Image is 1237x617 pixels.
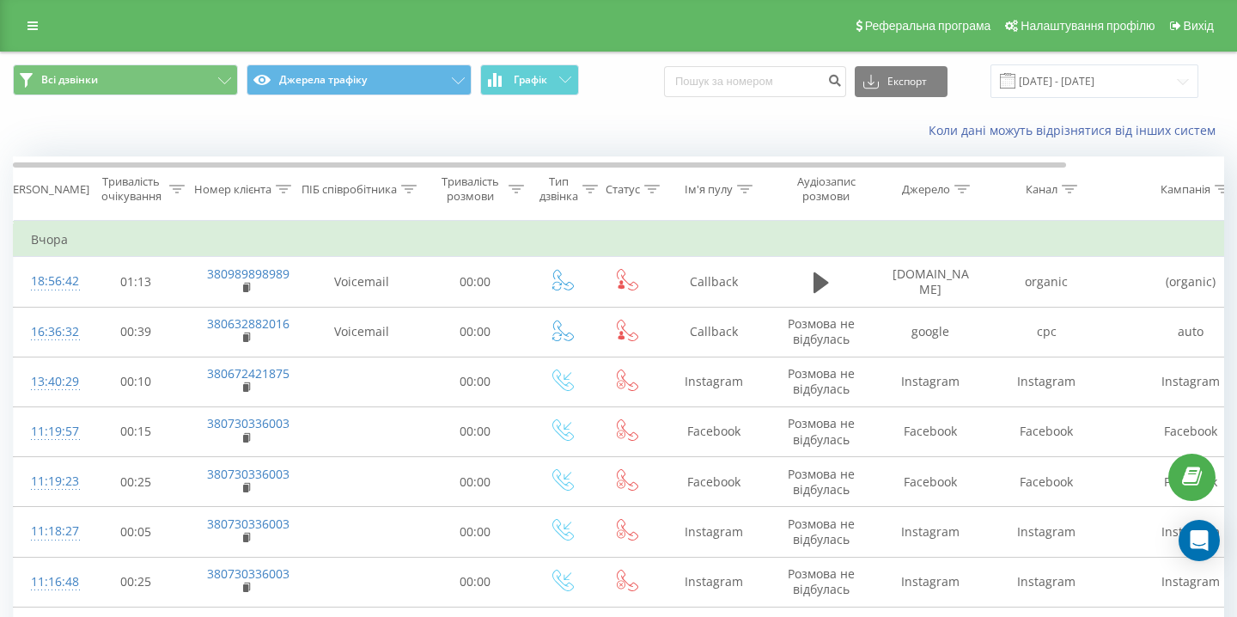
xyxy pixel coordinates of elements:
button: Джерела трафіку [247,64,472,95]
td: Facebook [989,457,1105,507]
td: 00:25 [82,557,190,607]
div: Статус [606,182,640,197]
a: 380730336003 [207,516,289,532]
span: Розмова не відбулась [788,466,855,498]
td: Instagram [989,557,1105,607]
td: 00:00 [422,357,529,406]
td: Instagram [989,357,1105,406]
div: [PERSON_NAME] [3,182,89,197]
td: 00:00 [422,457,529,507]
a: 380730336003 [207,415,289,431]
td: 00:39 [82,307,190,357]
div: 18:56:42 [31,265,65,298]
a: 380672421875 [207,365,289,382]
div: Open Intercom Messenger [1179,520,1220,561]
td: 00:15 [82,406,190,456]
td: 00:00 [422,307,529,357]
div: ПІБ співробітника [302,182,397,197]
td: Instagram [658,557,770,607]
div: Аудіозапис розмови [784,174,868,204]
span: Розмова не відбулась [788,516,855,547]
div: 16:36:32 [31,315,65,349]
div: Номер клієнта [194,182,271,197]
td: Facebook [873,406,989,456]
td: 00:00 [422,257,529,307]
td: google [873,307,989,357]
td: 00:00 [422,406,529,456]
span: Налаштування профілю [1021,19,1155,33]
td: 00:10 [82,357,190,406]
td: 01:13 [82,257,190,307]
div: 11:19:23 [31,465,65,498]
div: Канал [1026,182,1057,197]
td: Callback [658,257,770,307]
a: 380989898989 [207,266,289,282]
div: 11:16:48 [31,565,65,599]
div: Тривалість очікування [97,174,165,204]
div: Тип дзвінка [539,174,578,204]
td: Callback [658,307,770,357]
td: Instagram [658,507,770,557]
span: Вихід [1184,19,1214,33]
span: Розмова не відбулась [788,365,855,397]
input: Пошук за номером [664,66,846,97]
td: 00:25 [82,457,190,507]
a: 380632882016 [207,315,289,332]
td: Facebook [658,457,770,507]
td: cpc [989,307,1105,357]
span: Реферальна програма [865,19,991,33]
td: Instagram [873,357,989,406]
td: Instagram [989,507,1105,557]
a: 380730336003 [207,466,289,482]
td: Facebook [658,406,770,456]
td: Voicemail [302,257,422,307]
div: Ім'я пулу [685,182,733,197]
td: Instagram [658,357,770,406]
div: 13:40:29 [31,365,65,399]
div: 11:19:57 [31,415,65,449]
span: Графік [514,74,547,86]
td: Facebook [873,457,989,507]
button: Графік [480,64,579,95]
td: Facebook [989,406,1105,456]
td: [DOMAIN_NAME] [873,257,989,307]
div: 11:18:27 [31,515,65,548]
span: Розмова не відбулась [788,315,855,347]
td: 00:05 [82,507,190,557]
div: Джерело [902,182,950,197]
td: Instagram [873,557,989,607]
td: Voicemail [302,307,422,357]
a: Коли дані можуть відрізнятися вiд інших систем [929,122,1224,138]
button: Всі дзвінки [13,64,238,95]
button: Експорт [855,66,948,97]
a: 380730336003 [207,565,289,582]
td: organic [989,257,1105,307]
span: Розмова не відбулась [788,415,855,447]
span: Розмова не відбулась [788,565,855,597]
span: Всі дзвінки [41,73,98,87]
div: Тривалість розмови [436,174,504,204]
td: Instagram [873,507,989,557]
td: 00:00 [422,507,529,557]
td: 00:00 [422,557,529,607]
div: Кампанія [1161,182,1210,197]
